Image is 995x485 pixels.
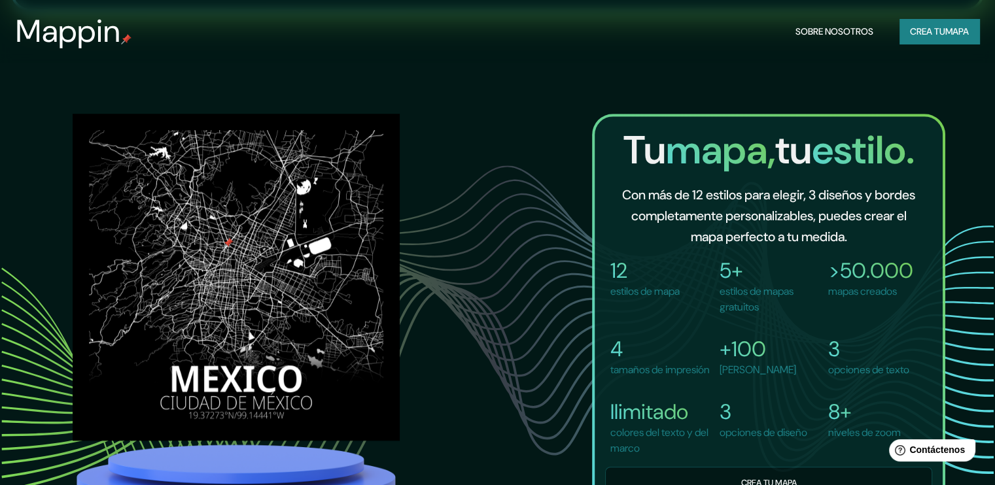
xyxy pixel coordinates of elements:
[610,257,627,284] font: 12
[790,19,879,44] button: Sobre nosotros
[73,99,400,426] img: mexico-city.png
[910,25,945,37] font: Crea tu
[899,19,979,44] button: Crea tumapa
[795,25,873,37] font: Sobre nosotros
[610,398,688,426] font: Ilimitado
[775,124,811,176] font: tu
[828,363,909,376] font: opciones de texto
[879,434,981,471] iframe: Lanzador de widgets de ayuda
[720,363,796,376] font: [PERSON_NAME]
[828,398,852,426] font: 8+
[720,398,731,426] font: 3
[828,257,913,284] font: >50.000
[622,186,915,245] font: Con más de 12 estilos para elegir, 3 diseños y bordes completamente personalizables, puedes crear...
[828,284,897,298] font: mapas creados
[610,335,623,363] font: 4
[610,284,680,298] font: estilos de mapa
[623,124,665,176] font: Tu
[828,426,901,439] font: niveles de zoom
[811,124,914,176] font: estilo.
[720,426,807,439] font: opciones de diseño
[828,335,840,363] font: 3
[720,257,743,284] font: 5+
[121,34,131,44] img: pin de mapeo
[945,25,969,37] font: mapa
[16,10,121,52] font: Mappin
[610,363,710,376] font: tamaños de impresión
[665,124,775,176] font: mapa,
[610,426,708,455] font: colores del texto y del marco
[720,335,766,363] font: +100
[720,284,794,314] font: estilos de mapas gratuitos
